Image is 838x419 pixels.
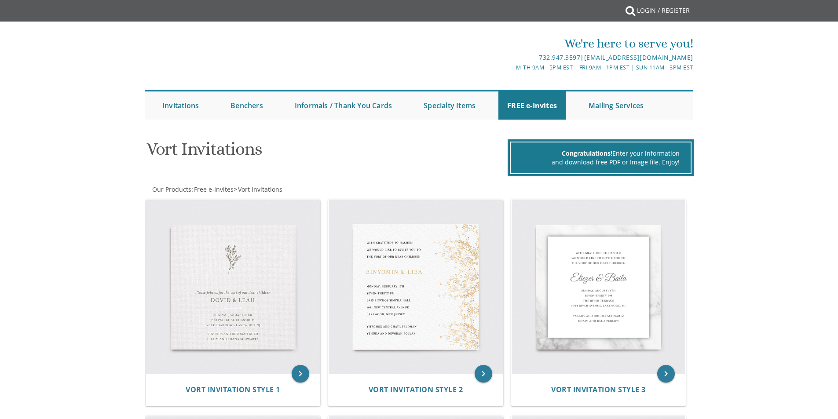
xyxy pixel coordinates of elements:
[186,385,280,394] span: Vort Invitation Style 1
[238,185,282,193] span: Vort Invitations
[146,139,505,165] h1: Vort Invitations
[580,91,652,120] a: Mailing Services
[286,91,401,120] a: Informals / Thank You Cards
[584,53,693,62] a: [EMAIL_ADDRESS][DOMAIN_NAME]
[551,385,646,394] span: Vort Invitation Style 3
[151,185,191,193] a: Our Products
[194,185,234,193] span: Free e-Invites
[522,158,680,167] div: and download free PDF or Image file. Enjoy!
[146,200,320,374] img: Vort Invitation Style 1
[186,386,280,394] a: Vort Invitation Style 1
[562,149,612,157] span: Congratulations!
[328,52,693,63] div: |
[154,91,208,120] a: Invitations
[237,185,282,193] a: Vort Invitations
[193,185,234,193] a: Free e-Invites
[145,185,419,194] div: :
[369,386,463,394] a: Vort Invitation Style 2
[498,91,566,120] a: FREE e-Invites
[222,91,272,120] a: Benchers
[292,365,309,383] a: keyboard_arrow_right
[539,53,580,62] a: 732.947.3597
[522,149,680,158] div: Enter your information
[657,365,675,383] a: keyboard_arrow_right
[415,91,484,120] a: Specialty Items
[329,200,503,374] img: Vort Invitation Style 2
[551,386,646,394] a: Vort Invitation Style 3
[234,185,282,193] span: >
[328,35,693,52] div: We're here to serve you!
[475,365,492,383] a: keyboard_arrow_right
[369,385,463,394] span: Vort Invitation Style 2
[512,200,686,374] img: Vort Invitation Style 3
[328,63,693,72] div: M-Th 9am - 5pm EST | Fri 9am - 1pm EST | Sun 11am - 3pm EST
